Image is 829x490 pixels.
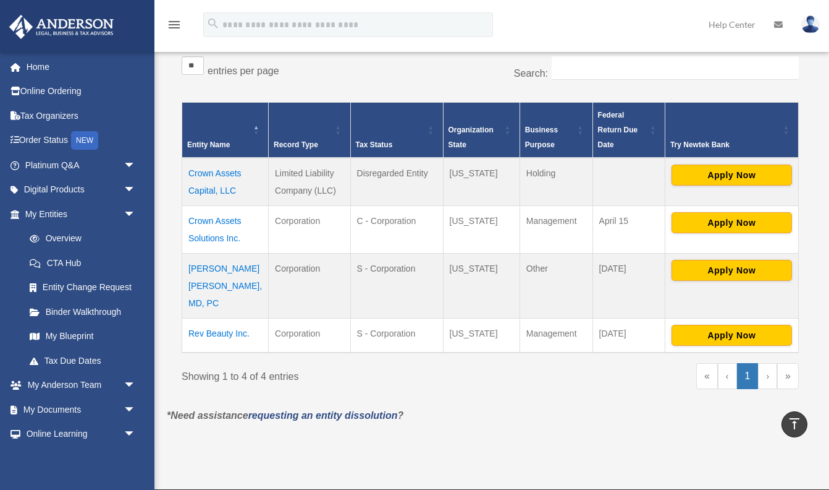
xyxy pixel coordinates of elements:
span: arrow_drop_down [124,422,148,447]
td: [DATE] [592,318,665,353]
div: Try Newtek Bank [670,137,780,152]
td: Corporation [269,253,350,318]
a: Last [777,363,799,389]
button: Apply Now [671,260,792,281]
img: Anderson Advisors Platinum Portal [6,15,117,39]
span: Entity Name [187,140,230,149]
th: Business Purpose: Activate to sort [520,102,592,158]
td: [PERSON_NAME] [PERSON_NAME], MD, PC [182,253,269,318]
span: Tax Status [356,140,393,149]
span: Business Purpose [525,126,558,149]
a: Binder Walkthrough [17,299,148,324]
div: NEW [71,131,98,150]
td: Limited Liability Company (LLC) [269,158,350,206]
th: Organization State: Activate to sort [443,102,520,158]
a: requesting an entity dissolution [248,410,398,421]
td: [DATE] [592,253,665,318]
a: CTA Hub [17,251,148,275]
td: [US_STATE] [443,205,520,253]
td: Rev Beauty Inc. [182,318,269,353]
td: [US_STATE] [443,158,520,206]
img: User Pic [801,15,820,33]
td: [US_STATE] [443,318,520,353]
span: arrow_drop_down [124,202,148,227]
td: Other [520,253,592,318]
a: Online Learningarrow_drop_down [9,422,154,447]
span: arrow_drop_down [124,373,148,398]
a: Platinum Q&Aarrow_drop_down [9,153,154,178]
em: *Need assistance ? [167,410,403,421]
th: Record Type: Activate to sort [269,102,350,158]
i: vertical_align_top [787,416,802,431]
td: [US_STATE] [443,253,520,318]
th: Tax Status: Activate to sort [350,102,443,158]
span: arrow_drop_down [124,178,148,203]
th: Try Newtek Bank : Activate to sort [665,102,798,158]
span: arrow_drop_down [124,153,148,178]
span: Federal Return Due Date [598,111,638,149]
a: My Documentsarrow_drop_down [9,397,154,422]
span: arrow_drop_down [124,397,148,423]
button: Apply Now [671,212,792,233]
i: menu [167,17,182,32]
a: Overview [17,226,142,251]
a: Order StatusNEW [9,128,154,153]
a: vertical_align_top [781,411,807,437]
td: Management [520,318,592,353]
button: Apply Now [671,165,792,186]
a: Billingarrow_drop_down [9,446,154,471]
th: Federal Return Due Date: Activate to sort [592,102,665,158]
td: S - Corporation [350,253,443,318]
td: Corporation [269,318,350,353]
td: April 15 [592,205,665,253]
i: search [206,17,220,30]
td: Management [520,205,592,253]
td: C - Corporation [350,205,443,253]
td: Corporation [269,205,350,253]
label: entries per page [208,66,279,76]
td: Holding [520,158,592,206]
a: My Anderson Teamarrow_drop_down [9,373,154,398]
span: Organization State [448,126,494,149]
a: 1 [737,363,759,389]
a: Previous [718,363,737,389]
label: Search: [514,68,548,79]
a: Tax Organizers [9,103,154,128]
span: Record Type [274,140,318,149]
a: Tax Due Dates [17,348,148,373]
a: Next [758,363,777,389]
a: Entity Change Request [17,275,148,300]
a: Digital Productsarrow_drop_down [9,178,154,202]
button: Apply Now [671,325,792,346]
a: My Entitiesarrow_drop_down [9,202,148,226]
td: Crown Assets Solutions Inc. [182,205,269,253]
th: Entity Name: Activate to invert sorting [182,102,269,158]
td: Disregarded Entity [350,158,443,206]
td: Crown Assets Capital, LLC [182,158,269,206]
a: Home [9,54,154,79]
a: First [696,363,718,389]
a: My Blueprint [17,324,148,349]
div: Showing 1 to 4 of 4 entries [182,363,481,385]
a: Online Ordering [9,79,154,104]
span: arrow_drop_down [124,446,148,471]
td: S - Corporation [350,318,443,353]
a: menu [167,22,182,32]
